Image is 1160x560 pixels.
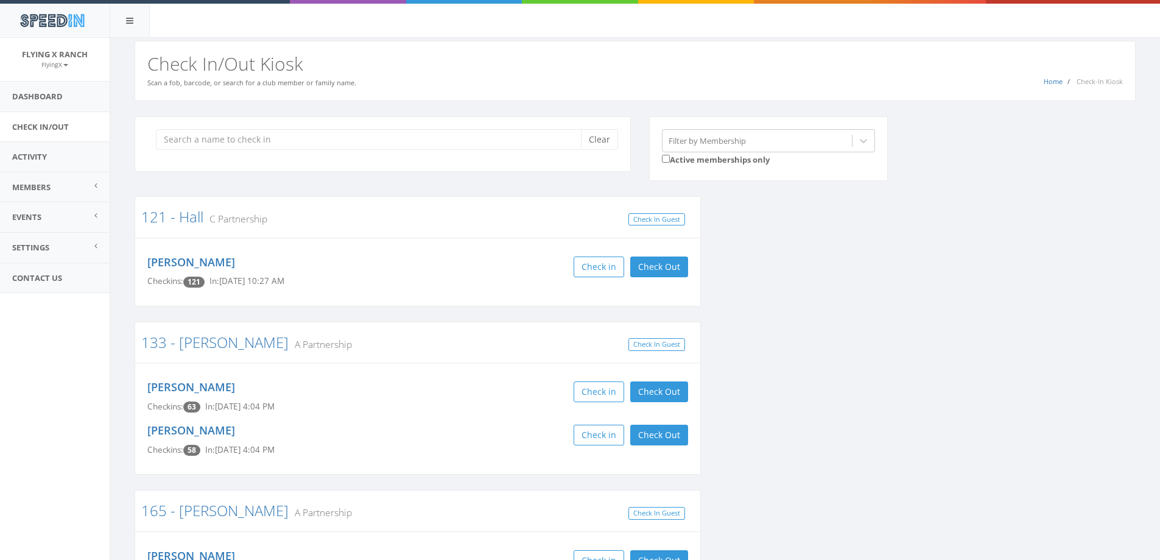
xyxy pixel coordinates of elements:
[147,423,235,438] a: [PERSON_NAME]
[183,277,205,288] span: Checkin count
[147,275,183,286] span: Checkins:
[147,401,183,412] span: Checkins:
[209,275,284,286] span: In: [DATE] 10:27 AM
[574,381,624,402] button: Check in
[289,506,352,519] small: A Partnership
[147,54,1123,74] h2: Check In/Out Kiosk
[12,182,51,193] span: Members
[141,207,203,227] a: 121 - Hall
[289,338,352,351] small: A Partnership
[669,135,746,146] div: Filter by Membership
[574,257,624,277] button: Check in
[183,445,200,456] span: Checkin count
[1077,77,1123,86] span: Check-In Kiosk
[14,9,90,32] img: speedin_logo.png
[630,425,688,445] button: Check Out
[628,338,685,351] a: Check In Guest
[205,401,275,412] span: In: [DATE] 4:04 PM
[205,444,275,455] span: In: [DATE] 4:04 PM
[203,212,267,225] small: C Partnership
[141,332,289,352] a: 133 - [PERSON_NAME]
[574,425,624,445] button: Check in
[156,129,590,150] input: Search a name to check in
[147,380,235,394] a: [PERSON_NAME]
[1044,77,1063,86] a: Home
[22,49,88,60] span: Flying X Ranch
[12,211,41,222] span: Events
[662,155,670,163] input: Active memberships only
[147,444,183,455] span: Checkins:
[581,129,618,150] button: Clear
[12,242,49,253] span: Settings
[147,255,235,269] a: [PERSON_NAME]
[183,402,200,413] span: Checkin count
[630,257,688,277] button: Check Out
[141,500,289,520] a: 165 - [PERSON_NAME]
[41,58,68,69] a: FlyingX
[662,152,770,166] label: Active memberships only
[628,507,685,520] a: Check In Guest
[41,60,68,69] small: FlyingX
[147,78,356,87] small: Scan a fob, barcode, or search for a club member or family name.
[630,381,688,402] button: Check Out
[628,213,685,226] a: Check In Guest
[12,272,62,283] span: Contact Us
